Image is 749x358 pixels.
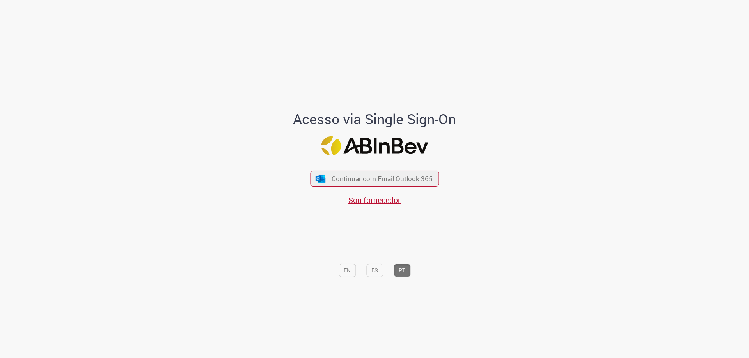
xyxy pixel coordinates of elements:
img: Logo ABInBev [321,136,428,155]
button: ícone Azure/Microsoft 360 Continuar com Email Outlook 365 [310,171,439,187]
button: EN [339,264,356,277]
img: ícone Azure/Microsoft 360 [315,175,326,183]
button: PT [394,264,410,277]
h1: Acesso via Single Sign-On [266,111,483,127]
a: Sou fornecedor [348,195,401,205]
button: ES [366,264,383,277]
span: Continuar com Email Outlook 365 [332,174,433,183]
